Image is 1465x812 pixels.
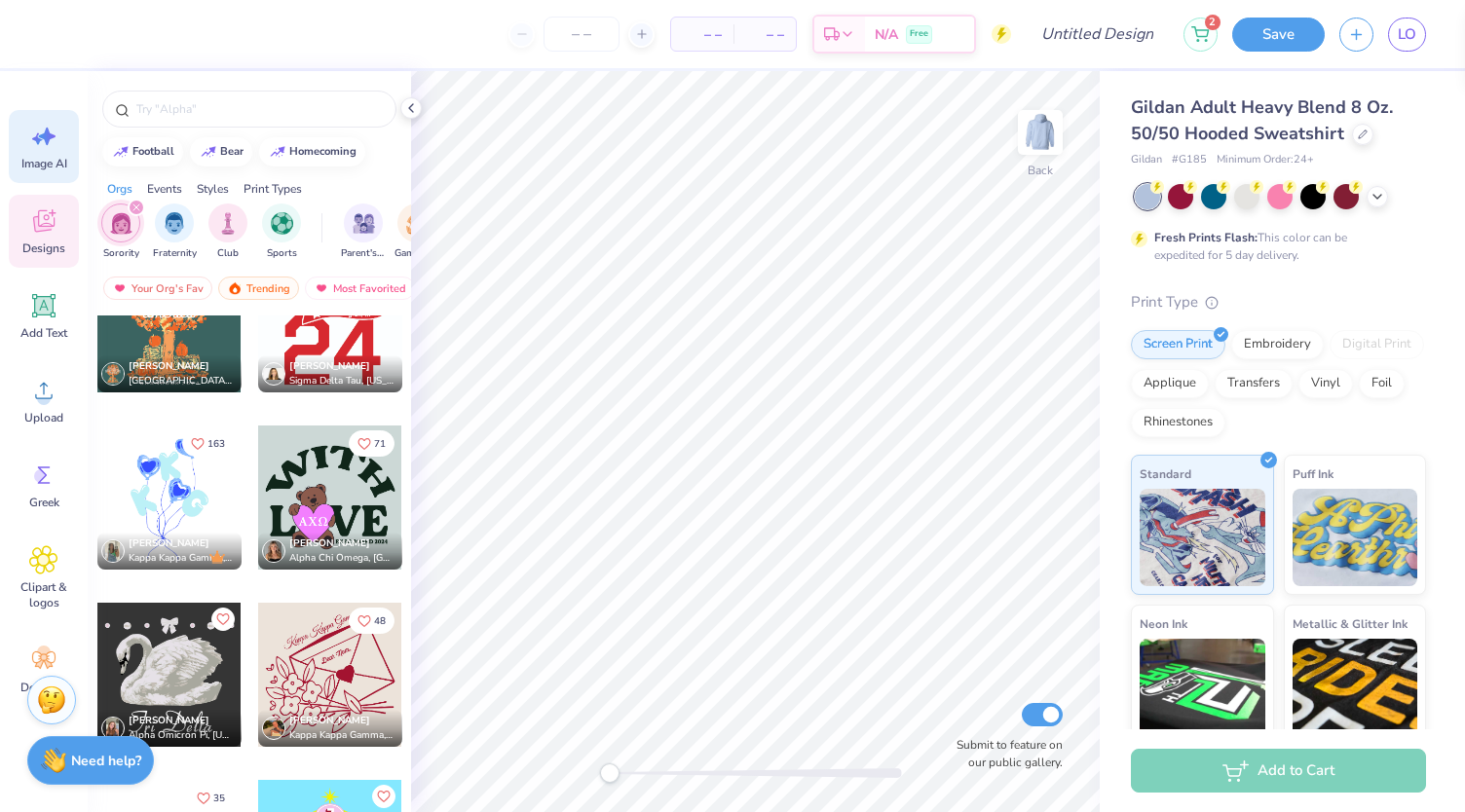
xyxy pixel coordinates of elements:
button: Like [211,608,235,631]
img: Metallic & Glitter Ink [1293,639,1418,736]
div: Transfers [1215,369,1293,398]
span: Kappa Kappa Gamma, [GEOGRAPHIC_DATA] [129,551,234,566]
div: homecoming [289,146,357,157]
div: filter for Game Day [394,203,439,261]
span: Gildan Adult Heavy Blend 8 Oz. 50/50 Hooded Sweatshirt [1131,95,1393,145]
span: 2 [1205,15,1221,30]
span: Greek [29,495,59,510]
button: Like [182,430,234,457]
img: Club Image [217,212,239,235]
button: 2 [1183,18,1218,52]
div: Styles [197,180,229,198]
div: Print Types [244,180,302,198]
label: Submit to feature on our public gallery. [946,736,1063,771]
button: filter button [341,203,386,261]
span: [GEOGRAPHIC_DATA], [US_STATE][GEOGRAPHIC_DATA] [129,374,234,388]
span: Clipart & logos [12,579,76,610]
div: Back [1028,162,1053,179]
input: – – [544,17,620,52]
img: Standard [1140,489,1265,586]
span: Club [217,246,239,261]
img: trend_line.gif [201,146,216,158]
img: trending.gif [227,281,243,295]
span: 48 [374,616,386,626]
img: trend_line.gif [270,146,285,158]
button: Save [1232,18,1325,52]
div: Print Type [1131,291,1426,314]
a: LO [1388,18,1426,52]
div: Embroidery [1231,330,1324,359]
span: Neon Ink [1140,613,1187,634]
span: Sports [267,246,297,261]
span: Free [910,27,928,41]
span: Puff Ink [1293,463,1334,484]
img: Game Day Image [406,212,429,235]
button: filter button [101,203,140,261]
div: filter for Fraternity [153,203,197,261]
button: filter button [153,203,197,261]
button: football [102,137,183,166]
span: Sigma Delta Tau, [US_STATE][GEOGRAPHIC_DATA] [289,374,394,388]
div: Accessibility label [600,763,620,783]
span: Game Day [394,246,439,261]
div: Applique [1131,369,1209,398]
div: This color can be expedited for 5 day delivery. [1154,229,1394,264]
span: Sorority [103,246,139,261]
span: Alpha Chi Omega, [GEOGRAPHIC_DATA][US_STATE] [289,551,394,566]
div: Screen Print [1131,330,1225,359]
span: Fraternity [153,246,197,261]
div: Foil [1359,369,1405,398]
div: Orgs [107,180,132,198]
img: Neon Ink [1140,639,1265,736]
button: Like [349,608,394,634]
span: Add Text [20,325,67,341]
div: Vinyl [1298,369,1353,398]
span: [PERSON_NAME] [289,714,370,727]
img: most_fav.gif [112,281,128,295]
img: most_fav.gif [314,281,329,295]
span: [PERSON_NAME] [129,714,209,727]
span: Kappa Kappa Gamma, [GEOGRAPHIC_DATA] [289,728,394,743]
div: filter for Club [208,203,247,261]
strong: Need help? [71,752,141,770]
button: filter button [262,203,301,261]
span: 35 [213,794,225,803]
div: Rhinestones [1131,408,1225,437]
button: homecoming [259,137,365,166]
span: Parent's Weekend [341,246,386,261]
div: Trending [218,277,299,300]
span: # G185 [1172,152,1207,168]
input: Untitled Design [1026,15,1169,54]
button: Like [188,785,234,811]
span: 71 [374,439,386,449]
div: Events [147,180,182,198]
img: trend_line.gif [113,146,129,158]
button: filter button [208,203,247,261]
div: bear [220,146,244,157]
button: filter button [394,203,439,261]
strong: Fresh Prints Flash: [1154,230,1258,245]
span: – – [683,24,722,45]
span: 163 [207,439,225,449]
img: Sports Image [271,212,293,235]
span: Alpha Omicron Pi, [US_STATE][GEOGRAPHIC_DATA], [GEOGRAPHIC_DATA] [129,728,234,743]
span: [PERSON_NAME] [289,536,370,550]
div: football [132,146,174,157]
span: – – [745,24,784,45]
span: [PERSON_NAME] [129,536,209,550]
span: Image AI [21,156,67,171]
img: Sorority Image [110,212,132,235]
div: filter for Sports [262,203,301,261]
div: Digital Print [1330,330,1424,359]
div: filter for Parent's Weekend [341,203,386,261]
span: LO [1398,23,1416,46]
div: Your Org's Fav [103,277,212,300]
button: bear [190,137,252,166]
img: Puff Ink [1293,489,1418,586]
span: Standard [1140,463,1191,484]
img: Fraternity Image [164,212,185,235]
div: Most Favorited [305,277,415,300]
span: [PERSON_NAME] [289,359,370,373]
span: N/A [875,24,898,45]
span: Designs [22,240,65,256]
